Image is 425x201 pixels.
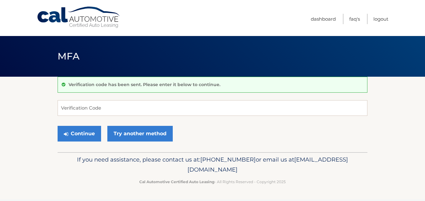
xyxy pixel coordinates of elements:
a: Logout [373,14,388,24]
button: Continue [58,126,101,142]
p: If you need assistance, please contact us at: or email us at [62,155,363,175]
span: [EMAIL_ADDRESS][DOMAIN_NAME] [187,156,348,173]
strong: Cal Automotive Certified Auto Leasing [139,179,214,184]
a: Dashboard [311,14,336,24]
span: MFA [58,50,79,62]
a: Cal Automotive [37,6,121,28]
a: Try another method [107,126,173,142]
input: Verification Code [58,100,367,116]
span: [PHONE_NUMBER] [200,156,256,163]
p: - All Rights Reserved - Copyright 2025 [62,178,363,185]
a: FAQ's [349,14,360,24]
p: Verification code has been sent. Please enter it below to continue. [69,82,220,87]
